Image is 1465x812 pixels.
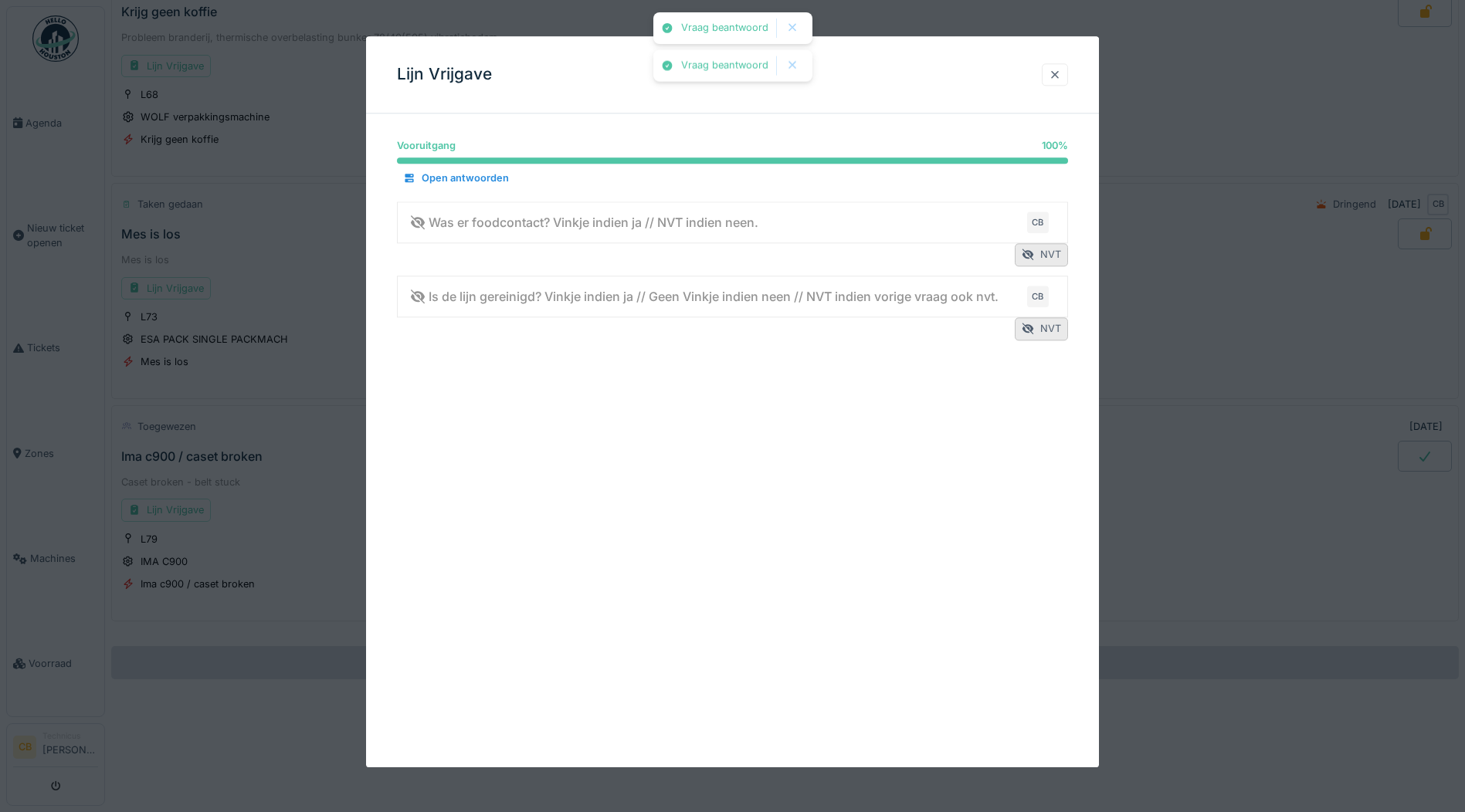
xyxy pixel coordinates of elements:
progress: 100 % [397,158,1068,164]
div: Vraag beantwoord [681,22,768,35]
div: Is de lijn gereinigd? Vinkje indien ja // Geen Vinkje indien neen // NVT indien vorige vraag ook ... [410,287,999,306]
div: CB [1027,211,1049,233]
div: Open antwoorden [397,168,515,189]
div: Vooruitgang [397,138,456,153]
summary: Is de lijn gereinigd? Vinkje indien ja // Geen Vinkje indien neen // NVT indien vorige vraag ook ... [404,283,1061,311]
div: NVT [1015,244,1068,266]
div: Vraag beantwoord [681,59,768,73]
div: NVT [1015,318,1068,340]
div: 100 % [1042,138,1068,153]
div: CB [1027,286,1049,307]
div: Was er foodcontact? Vinkje indien ja // NVT indien neen. [410,213,758,232]
summary: Was er foodcontact? Vinkje indien ja // NVT indien neen.CB [404,208,1061,237]
h3: Lijn Vrijgave [397,65,492,84]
